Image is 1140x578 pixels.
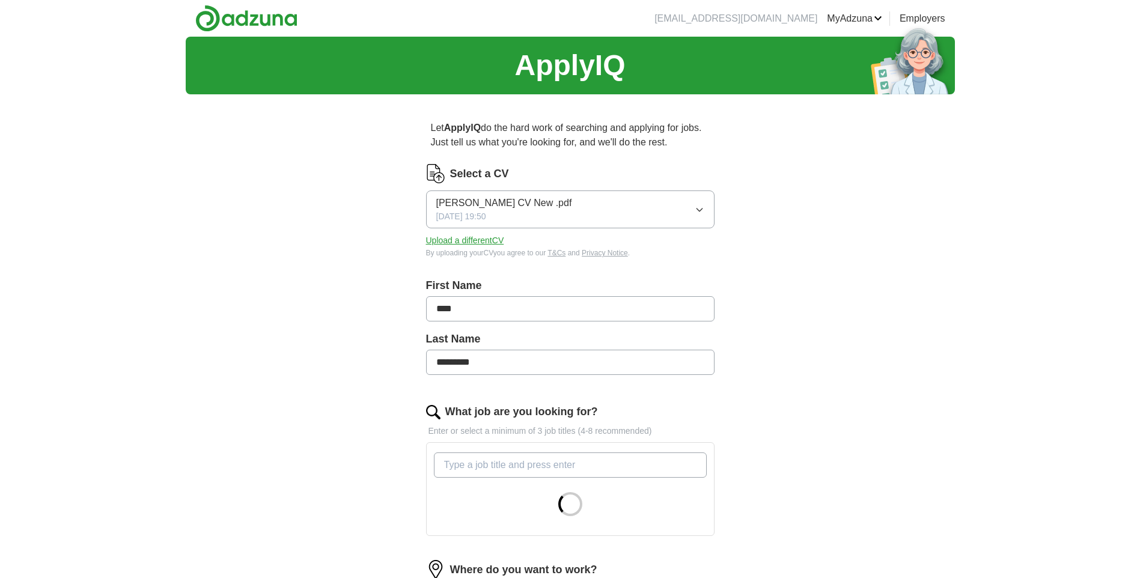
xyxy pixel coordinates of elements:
img: Adzuna logo [195,5,297,32]
img: CV Icon [426,164,445,183]
p: Let do the hard work of searching and applying for jobs. Just tell us what you're looking for, an... [426,116,715,154]
a: Privacy Notice [582,249,628,257]
label: Where do you want to work? [450,562,597,578]
label: Last Name [426,331,715,347]
label: First Name [426,278,715,294]
h1: ApplyIQ [514,44,625,87]
span: [PERSON_NAME] CV New .pdf [436,196,572,210]
button: Upload a differentCV [426,234,504,247]
li: [EMAIL_ADDRESS][DOMAIN_NAME] [654,11,817,26]
a: T&Cs [547,249,565,257]
label: Select a CV [450,166,509,182]
label: What job are you looking for? [445,404,598,420]
input: Type a job title and press enter [434,452,707,478]
div: By uploading your CV you agree to our and . [426,248,715,258]
p: Enter or select a minimum of 3 job titles (4-8 recommended) [426,425,715,437]
a: MyAdzuna [827,11,882,26]
button: [PERSON_NAME] CV New .pdf[DATE] 19:50 [426,190,715,228]
a: Employers [900,11,945,26]
strong: ApplyIQ [444,123,481,133]
span: [DATE] 19:50 [436,210,486,223]
img: search.png [426,405,440,419]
